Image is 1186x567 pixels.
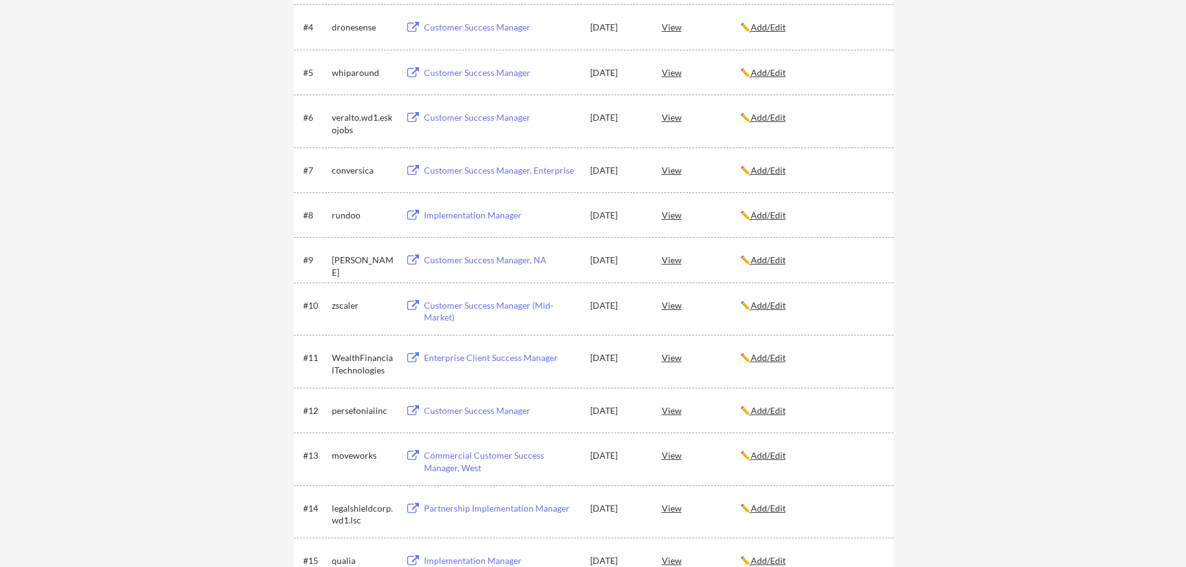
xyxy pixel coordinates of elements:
u: Add/Edit [751,405,786,416]
div: [DATE] [590,209,645,222]
div: #6 [303,111,327,124]
div: [DATE] [590,164,645,177]
div: Commercial Customer Success Manager, West [424,449,578,474]
div: ✏️ [740,555,882,567]
u: Add/Edit [751,210,786,220]
div: View [662,444,740,466]
div: [DATE] [590,449,645,462]
div: View [662,159,740,181]
div: ✏️ [740,502,882,515]
div: ✏️ [740,111,882,124]
div: #13 [303,449,327,462]
div: legalshieldcorp.wd1.lsc [332,502,394,527]
u: Add/Edit [751,165,786,176]
div: View [662,294,740,316]
div: Customer Success Manager, NA [424,254,578,266]
u: Add/Edit [751,503,786,513]
div: View [662,61,740,83]
div: #14 [303,502,327,515]
u: Add/Edit [751,300,786,311]
div: Customer Success Manager, Enterprise [424,164,578,177]
div: #7 [303,164,327,177]
div: [PERSON_NAME] [332,254,394,278]
div: View [662,497,740,519]
div: ✏️ [740,164,882,177]
div: [DATE] [590,67,645,79]
div: ✏️ [740,352,882,364]
div: ✏️ [740,209,882,222]
div: rundoo [332,209,394,222]
div: [DATE] [590,299,645,312]
div: #12 [303,405,327,417]
div: ✏️ [740,405,882,417]
div: ✏️ [740,21,882,34]
div: [DATE] [590,555,645,567]
div: View [662,399,740,421]
u: Add/Edit [751,67,786,78]
div: Customer Success Manager [424,21,578,34]
div: #10 [303,299,327,312]
div: [DATE] [590,21,645,34]
div: Customer Success Manager [424,67,578,79]
div: ✏️ [740,449,882,462]
div: Customer Success Manager (Mid-Market) [424,299,578,324]
div: Enterprise Client Success Manager [424,352,578,364]
div: ✏️ [740,299,882,312]
div: #15 [303,555,327,567]
div: [DATE] [590,111,645,124]
u: Add/Edit [751,22,786,32]
div: moveworks [332,449,394,462]
div: #5 [303,67,327,79]
u: Add/Edit [751,112,786,123]
div: veralto.wd1.eskojobs [332,111,394,136]
div: Implementation Manager [424,209,578,222]
div: conversica [332,164,394,177]
div: ✏️ [740,67,882,79]
div: Customer Success Manager [424,111,578,124]
div: WealthFinancialTechnologies [332,352,394,376]
div: [DATE] [590,502,645,515]
div: persefoniaiinc [332,405,394,417]
div: View [662,204,740,226]
u: Add/Edit [751,450,786,461]
div: View [662,16,740,38]
div: zscaler [332,299,394,312]
div: [DATE] [590,352,645,364]
u: Add/Edit [751,555,786,566]
div: [DATE] [590,405,645,417]
div: View [662,106,740,128]
div: View [662,346,740,368]
div: #8 [303,209,327,222]
div: Implementation Manager [424,555,578,567]
div: View [662,248,740,271]
div: ✏️ [740,254,882,266]
u: Add/Edit [751,352,786,363]
div: #9 [303,254,327,266]
div: Partnership Implementation Manager [424,502,578,515]
u: Add/Edit [751,255,786,265]
div: #4 [303,21,327,34]
div: #11 [303,352,327,364]
div: whiparound [332,67,394,79]
div: qualia [332,555,394,567]
div: dronesense [332,21,394,34]
div: Customer Success Manager [424,405,578,417]
div: [DATE] [590,254,645,266]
